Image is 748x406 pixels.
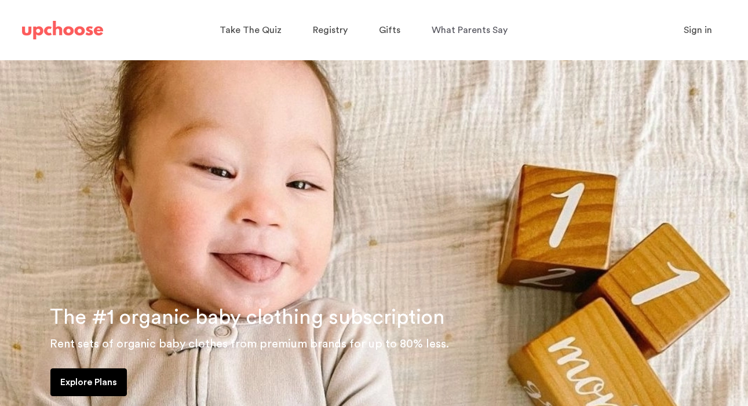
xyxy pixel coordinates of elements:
p: Explore Plans [60,375,117,389]
span: Take The Quiz [220,25,282,35]
span: Registry [313,25,348,35]
a: Explore Plans [50,368,127,396]
span: Gifts [379,25,400,35]
span: What Parents Say [432,25,508,35]
span: The #1 organic baby clothing subscription [50,307,445,328]
a: What Parents Say [432,19,511,42]
a: UpChoose [22,19,103,42]
a: Registry [313,19,351,42]
span: Sign in [684,25,712,35]
button: Sign in [669,19,727,42]
p: Rent sets of organic baby clothes from premium brands for up to 80% less. [50,335,734,353]
a: Take The Quiz [220,19,285,42]
img: UpChoose [22,21,103,39]
a: Gifts [379,19,404,42]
